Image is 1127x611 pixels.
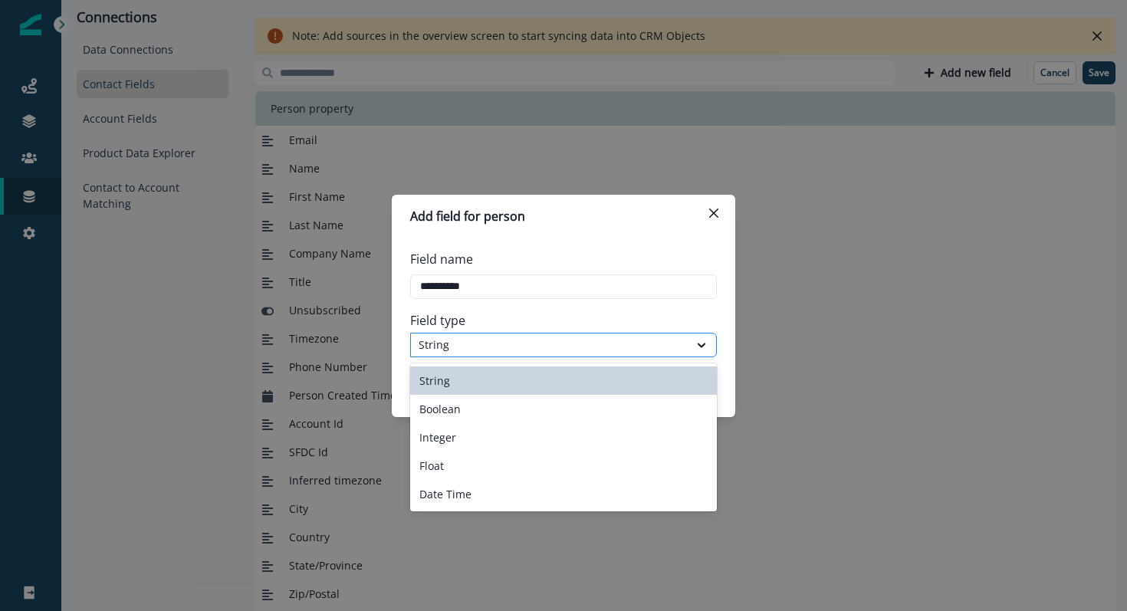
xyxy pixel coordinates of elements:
[410,480,717,508] div: Date Time
[410,423,717,452] div: Integer
[701,201,726,225] button: Close
[410,452,717,480] div: Float
[410,311,708,330] label: Field type
[410,250,473,268] p: Field name
[419,337,681,353] div: String
[410,207,525,225] p: Add field for person
[410,366,717,395] div: String
[410,395,717,423] div: Boolean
